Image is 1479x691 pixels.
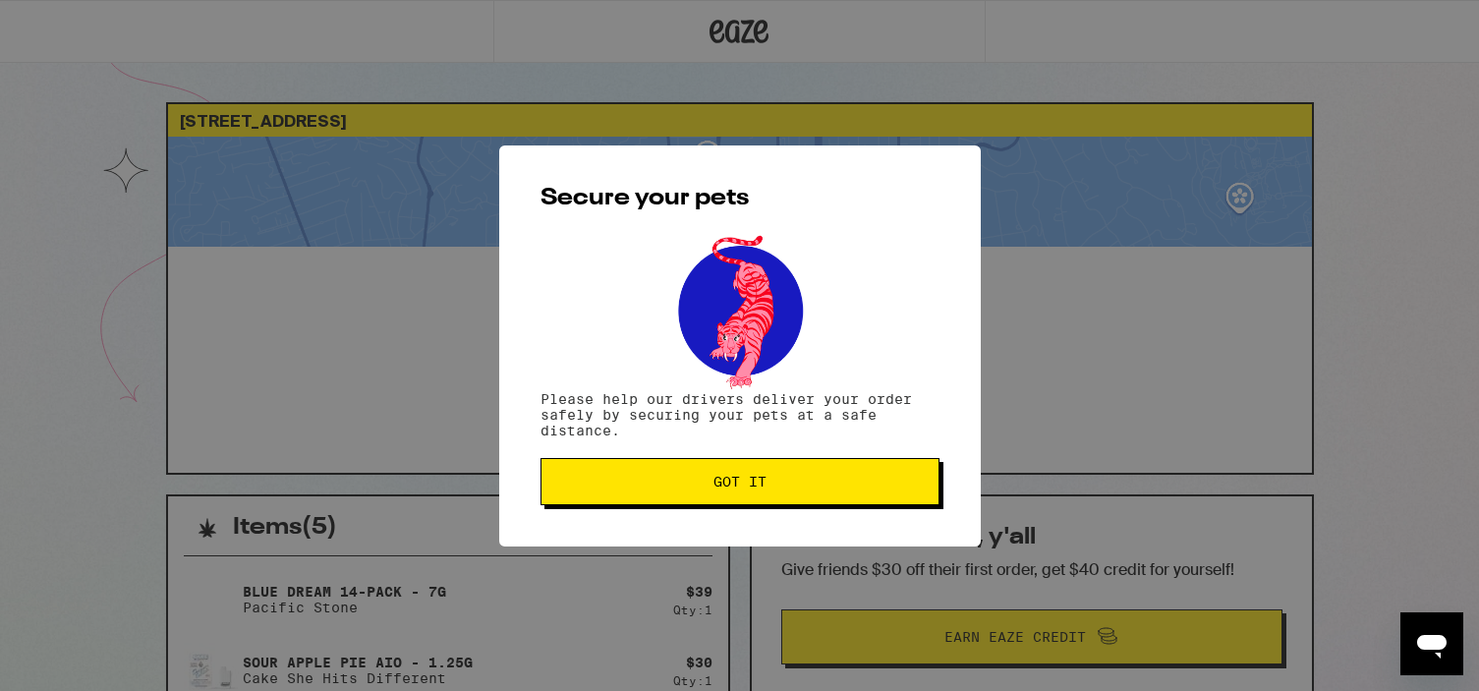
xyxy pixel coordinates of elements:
[713,475,767,489] span: Got it
[540,187,939,210] h2: Secure your pets
[659,230,821,391] img: pets
[540,391,939,438] p: Please help our drivers deliver your order safely by securing your pets at a safe distance.
[1400,612,1463,675] iframe: Button to launch messaging window
[540,458,939,505] button: Got it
